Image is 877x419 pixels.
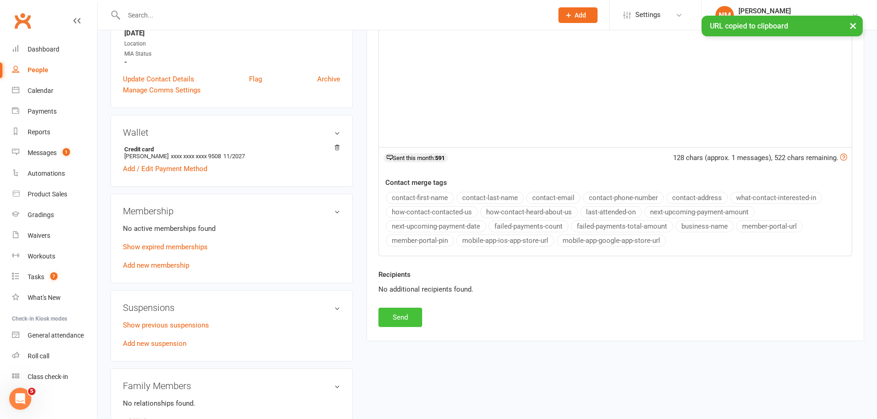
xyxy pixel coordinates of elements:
[488,220,569,232] button: failed-payments-count
[12,246,97,267] a: Workouts
[28,66,48,74] div: People
[124,40,340,48] div: Location
[12,367,97,387] a: Class kiosk mode
[378,308,422,327] button: Send
[666,192,728,204] button: contact-address
[736,220,803,232] button: member-portal-url
[28,46,59,53] div: Dashboard
[11,9,34,32] a: Clubworx
[124,58,340,66] strong: -
[386,192,454,204] button: contact-first-name
[730,192,822,204] button: what-contact-interested-in
[317,74,340,85] a: Archive
[123,321,209,329] a: Show previous suspensions
[386,220,486,232] button: next-upcoming-payment-date
[575,11,586,19] span: Add
[28,232,50,239] div: Waivers
[456,192,524,204] button: contact-last-name
[28,211,54,218] div: Gradings
[557,235,666,247] button: mobile-app-google-app-store-url
[123,74,194,85] a: Update Contact Details
[50,272,58,280] span: 7
[28,190,67,198] div: Product Sales
[123,144,340,161] li: [PERSON_NAME]
[123,339,186,348] a: Add new suspension
[675,220,734,232] button: business-name
[378,269,411,280] label: Recipients
[635,5,661,25] span: Settings
[28,373,68,380] div: Class check-in
[480,206,578,218] button: how-contact-heard-about-us
[124,50,340,58] div: MIA Status
[12,60,97,80] a: People
[249,74,262,85] a: Flag
[63,148,70,156] span: 1
[9,388,31,410] iframe: Intercom live chat
[123,261,189,270] a: Add new membership
[123,85,201,96] a: Manage Comms Settings
[123,223,340,234] p: No active memberships found
[378,284,852,295] div: No additional recipients found.
[12,225,97,246] a: Waivers
[673,152,847,163] div: 128 chars (approx. 1 messages), 522 chars remaining.
[580,206,642,218] button: last-attended-on
[12,184,97,205] a: Product Sales
[583,192,664,204] button: contact-phone-number
[738,7,851,15] div: [PERSON_NAME]
[456,235,554,247] button: mobile-app-ios-app-store-url
[526,192,581,204] button: contact-email
[558,7,598,23] button: Add
[644,206,755,218] button: next-upcoming-payment-amount
[121,9,546,22] input: Search...
[12,346,97,367] a: Roll call
[28,388,35,395] span: 5
[12,205,97,225] a: Gradings
[715,6,734,24] div: NM
[123,127,340,138] h3: Wallet
[28,253,55,260] div: Workouts
[123,243,208,251] a: Show expired memberships
[738,15,851,23] div: Urban Muaythai - [GEOGRAPHIC_DATA]
[123,398,340,409] p: No relationships found.
[12,267,97,287] a: Tasks 7
[171,153,221,160] span: xxxx xxxx xxxx 9508
[123,303,340,313] h3: Suspensions
[386,206,478,218] button: how-contact-contacted-us
[12,101,97,122] a: Payments
[28,128,50,136] div: Reports
[12,287,97,308] a: What's New
[845,16,861,35] button: ×
[385,177,447,188] label: Contact merge tags
[28,332,84,339] div: General attendance
[12,39,97,60] a: Dashboard
[123,206,340,216] h3: Membership
[12,163,97,184] a: Automations
[123,163,207,174] a: Add / Edit Payment Method
[702,16,863,36] div: URL copied to clipboard
[28,294,61,301] div: What's New
[383,153,448,162] div: Sent this month:
[12,80,97,101] a: Calendar
[12,122,97,143] a: Reports
[28,352,49,360] div: Roll call
[435,155,445,161] strong: 591
[28,149,57,156] div: Messages
[28,87,53,94] div: Calendar
[123,381,340,391] h3: Family Members
[124,146,336,153] strong: Credit card
[28,273,44,281] div: Tasks
[12,325,97,346] a: General attendance kiosk mode
[571,220,673,232] button: failed-payments-total-amount
[28,170,65,177] div: Automations
[12,143,97,163] a: Messages 1
[28,108,57,115] div: Payments
[386,235,454,247] button: member-portal-pin
[223,153,245,160] span: 11/2027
